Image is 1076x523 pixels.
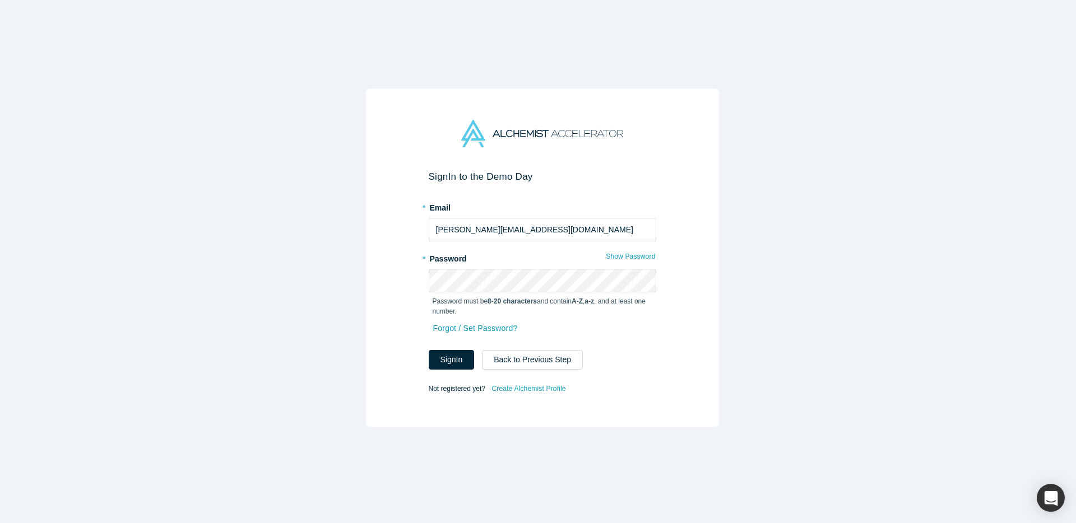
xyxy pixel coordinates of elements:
label: Email [429,198,656,214]
a: Forgot / Set Password? [433,319,518,338]
button: SignIn [429,350,475,370]
p: Password must be and contain , , and at least one number. [433,296,652,316]
h2: Sign In to the Demo Day [429,171,656,183]
strong: A-Z [572,297,583,305]
button: Back to Previous Step [482,350,583,370]
a: Create Alchemist Profile [491,381,566,396]
span: Not registered yet? [429,385,485,393]
button: Show Password [605,249,656,264]
img: Alchemist Accelerator Logo [461,120,623,147]
strong: 8-20 characters [488,297,537,305]
label: Password [429,249,656,265]
strong: a-z [585,297,594,305]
